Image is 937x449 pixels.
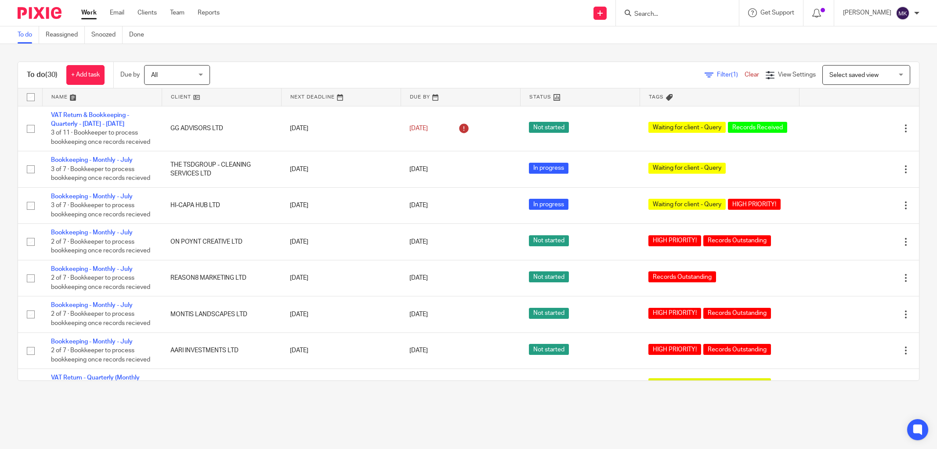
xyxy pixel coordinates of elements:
img: Pixie [18,7,62,19]
a: VAT Return & Bookkeeping - Quarterly - [DATE] - [DATE] [51,112,129,127]
h1: To do [27,70,58,80]
span: [DATE] [409,125,428,131]
td: MONTIS LANDSCAPES LTD [162,369,281,414]
span: In progress [529,199,568,210]
span: 2 of 7 · Bookkeeper to process bookkeeping once records recieved [51,347,150,363]
span: Waiting for client - Query [648,163,726,174]
span: [DATE] [409,239,428,245]
td: HI-CAPA HUB LTD [162,187,281,223]
span: [DATE] [409,311,428,318]
span: Records Outstanding [703,344,771,355]
td: ON POYNT CREATIVE LTD [162,224,281,260]
span: HIGH PRIORITY! [728,199,781,210]
a: VAT Return - Quarterly (Monthly Bookkeeping) - [DATE] - [DATE] [51,375,140,390]
td: [DATE] [281,369,401,414]
td: REASON8 MARKETING LTD [162,260,281,296]
span: 2 of 7 · Bookkeeper to process bookkeeping once records recieved [51,311,150,327]
a: To do [18,26,39,44]
img: svg%3E [896,6,910,20]
span: Records Outstanding [703,235,771,246]
a: Bookkeeping - Monthly - July [51,266,133,272]
span: Not started [529,308,569,319]
span: HIGH PRIORITY! [648,308,701,319]
td: AARI INVESTMENTS LTD [162,332,281,369]
span: Not started [529,344,569,355]
a: Snoozed [91,26,123,44]
td: [DATE] [281,106,401,151]
span: HIGH PRIORITY! [648,235,701,246]
td: [DATE] [281,224,401,260]
a: Team [170,8,185,17]
span: Not started [529,122,569,133]
td: [DATE] [281,296,401,332]
span: View Settings [778,72,816,78]
td: THE TSDGROUP - CLEANING SERVICES LTD [162,151,281,187]
span: Waiting for client - Query [648,199,726,210]
a: Clients [137,8,157,17]
span: [DATE] [409,166,428,172]
a: Bookkeeping - Monthly - July [51,230,133,236]
span: 3 of 11 · Bookkeeper to process bookkeeping once records received [51,130,150,145]
a: Reports [198,8,220,17]
span: In progress [529,163,568,174]
span: 3 of 7 · Bookkeeper to process bookkeeping once records recieved [51,202,150,218]
span: 2 of 7 · Bookkeeper to process bookkeeping once records recieved [51,239,150,254]
span: Not started [529,235,569,246]
span: All [151,72,158,78]
span: 3 of 7 · Bookkeeper to process bookkeeping once records recieved [51,166,150,182]
td: [DATE] [281,151,401,187]
a: Email [110,8,124,17]
a: Clear [745,72,759,78]
span: Not started [529,271,569,282]
span: Records Outstanding [648,271,716,282]
a: Reassigned [46,26,85,44]
td: [DATE] [281,260,401,296]
p: Due by [120,70,140,79]
span: Waiting for Bookkeeping to be completed [648,378,771,389]
a: Work [81,8,97,17]
span: Tags [649,95,664,99]
a: Bookkeeping - Monthly - July [51,339,133,345]
span: 2 of 7 · Bookkeeper to process bookkeeping once records recieved [51,275,150,290]
span: Records Received [728,122,787,133]
span: Select saved view [829,72,879,78]
span: Waiting for client - Query [648,122,726,133]
span: (1) [731,72,738,78]
input: Search [633,11,713,18]
span: [DATE] [409,275,428,281]
a: Bookkeeping - Monthly - July [51,193,133,200]
span: Filter [717,72,745,78]
a: Bookkeeping - Monthly - July [51,157,133,163]
td: GG ADVISORS LTD [162,106,281,151]
td: MONTIS LANDSCAPES LTD [162,296,281,332]
span: [DATE] [409,202,428,208]
span: Get Support [760,10,794,16]
td: [DATE] [281,187,401,223]
span: (30) [45,71,58,78]
span: Records Outstanding [703,308,771,319]
a: Bookkeeping - Monthly - July [51,302,133,308]
p: [PERSON_NAME] [843,8,891,17]
span: HIGH PRIORITY! [648,344,701,355]
span: [DATE] [409,347,428,354]
a: + Add task [66,65,105,85]
td: [DATE] [281,332,401,369]
a: Done [129,26,151,44]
